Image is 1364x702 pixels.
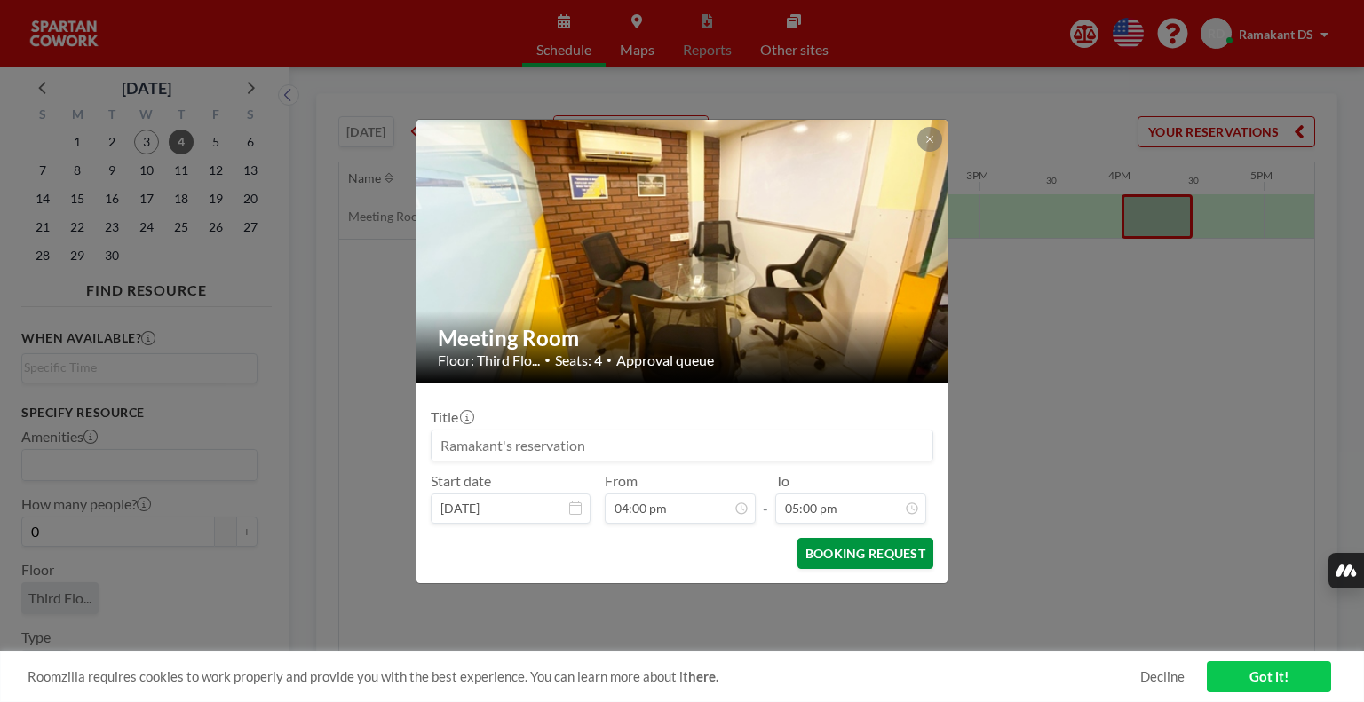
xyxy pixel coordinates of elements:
span: Beta [150,29,189,44]
a: here. [688,668,718,684]
span: • [544,353,551,367]
span: Seats: 4 [555,351,602,369]
input: Ramakant's reservation [432,430,932,461]
button: BOOKING REQUEST [797,538,933,569]
label: To [775,472,789,490]
h2: Meeting Room [438,325,928,351]
label: Start date [431,472,491,490]
span: Floor: Third Flo... [438,351,540,369]
span: Approval queue [616,351,714,369]
span: Roomzilla requires cookies to work properly and provide you with the best experience. You can lea... [28,668,1140,685]
label: Title [431,408,472,426]
a: Decline [1140,668,1185,685]
img: 537.jpg [416,51,949,451]
label: From [605,472,638,490]
p: ELEVATE Extension [21,28,134,46]
span: - [763,478,768,517]
a: Got it! [1207,661,1331,692]
span: • [607,354,612,366]
p: This extension isn’t supported on this page yet. We’re working to expand compatibility to more si... [21,95,307,212]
